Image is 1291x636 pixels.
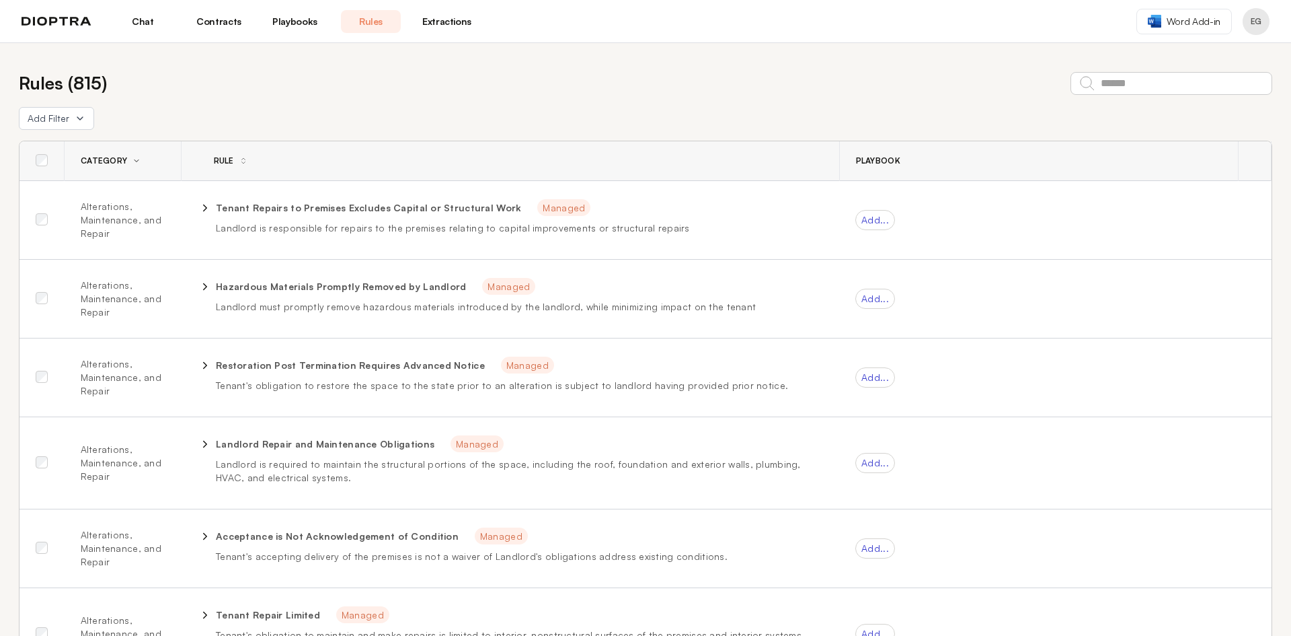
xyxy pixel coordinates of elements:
p: Tenant's obligation to restore the space to the state prior to an alteration is subject to landlo... [216,379,823,392]
p: Landlord is required to maintain the structural portions of the space, including the roof, founda... [216,458,823,485]
div: Add... [855,367,895,388]
p: Restoration Post Termination Requires Advanced Notice [216,359,485,372]
p: Landlord Repair and Maintenance Obligations [216,437,434,451]
td: Alterations, Maintenance, and Repair [65,509,182,588]
span: Category [81,155,127,166]
div: Add... [855,538,895,559]
div: Add... [855,289,895,309]
div: Add... [855,453,895,473]
button: Add Filter [19,107,94,130]
a: Rules [341,10,401,33]
img: word [1148,15,1161,28]
span: Managed [451,435,504,452]
img: logo [22,17,91,26]
p: Landlord is responsible for repairs to the premises relating to capital improvements or structura... [216,221,823,235]
a: Playbooks [265,10,325,33]
div: Add... [855,210,895,230]
p: Tenant's accepting delivery of the premises is not a waiver of Landlord's obligations address exi... [216,550,823,563]
td: Alterations, Maintenance, and Repair [65,339,182,417]
span: Managed [475,528,528,544]
span: Playbook [856,155,900,166]
div: Rule [198,155,234,166]
a: Contracts [189,10,249,33]
td: Alterations, Maintenance, and Repair [65,181,182,260]
a: Chat [113,10,173,33]
span: Managed [482,278,535,295]
span: Managed [336,606,389,623]
p: Acceptance is Not Acknowledgement of Condition [216,530,459,543]
td: Alterations, Maintenance, and Repair [65,417,182,509]
td: Alterations, Maintenance, and Repair [65,260,182,339]
a: Word Add-in [1136,9,1232,34]
a: Extractions [417,10,477,33]
p: Tenant Repairs to Premises Excludes Capital or Structural Work [216,201,521,215]
span: Add Filter [28,112,69,125]
h2: Rules ( 815 ) [19,70,107,96]
span: Managed [537,199,590,216]
p: Tenant Repair Limited [216,608,320,622]
span: Word Add-in [1167,15,1220,28]
button: Profile menu [1243,8,1269,35]
p: Landlord must promptly remove hazardous materials introduced by the landlord, while minimizing im... [216,300,823,314]
p: Hazardous Materials Promptly Removed by Landlord [216,280,466,293]
span: Managed [501,357,554,374]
